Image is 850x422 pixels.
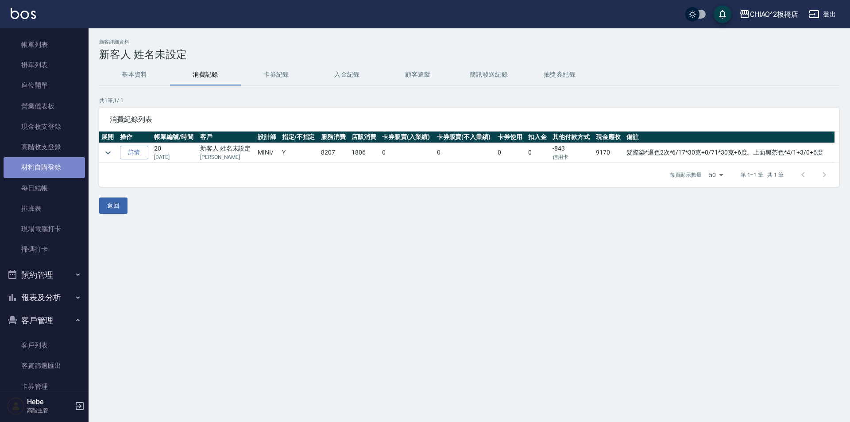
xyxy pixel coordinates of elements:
button: save [714,5,731,23]
a: 掛單列表 [4,55,85,75]
button: 客戶管理 [4,309,85,332]
img: Person [7,397,25,415]
td: 新客人 姓名未設定 [198,143,256,163]
a: 材料自購登錄 [4,157,85,178]
span: 消費紀錄列表 [110,115,829,124]
button: CHIAO^2板橋店 [736,5,802,23]
p: 第 1–1 筆 共 1 筆 [741,171,784,179]
a: 帳單列表 [4,35,85,55]
td: 0 [495,143,526,163]
td: 0 [435,143,496,163]
th: 扣入金 [526,132,550,143]
th: 備註 [624,132,835,143]
button: 報表及分析 [4,286,85,309]
button: 消費記錄 [170,64,241,85]
a: 營業儀表板 [4,96,85,116]
th: 卡券販賣(入業績) [380,132,434,143]
td: 1806 [349,143,380,163]
td: 20 [152,143,197,163]
p: [PERSON_NAME] [200,153,254,161]
th: 展開 [99,132,118,143]
button: 簡訊發送紀錄 [453,64,524,85]
button: 抽獎券紀錄 [524,64,595,85]
th: 指定/不指定 [280,132,319,143]
td: 0 [380,143,434,163]
td: Y [280,143,319,163]
th: 帳單編號/時間 [152,132,197,143]
a: 詳情 [120,146,148,159]
div: CHIAO^2板橋店 [750,9,799,20]
a: 現金收支登錄 [4,116,85,137]
img: Logo [11,8,36,19]
th: 設計師 [255,132,279,143]
button: 登出 [805,6,839,23]
th: 卡券使用 [495,132,526,143]
p: 信用卡 [552,153,591,161]
td: MINI / [255,143,279,163]
a: 客戶列表 [4,335,85,356]
td: 8207 [319,143,349,163]
button: 顧客追蹤 [382,64,453,85]
button: 基本資料 [99,64,170,85]
th: 服務消費 [319,132,349,143]
td: -843 [550,143,594,163]
div: 50 [705,163,726,187]
a: 每日結帳 [4,178,85,198]
th: 客戶 [198,132,256,143]
th: 現金應收 [594,132,624,143]
td: 髮際染*退色2次*6/17*30克+0/71*30克+6度。上面黑茶色*4/1+3/0+6度 [624,143,835,163]
p: 高階主管 [27,407,72,414]
a: 座位開單 [4,75,85,96]
button: 返回 [99,197,127,214]
h5: Hebe [27,398,72,407]
button: 卡券紀錄 [241,64,312,85]
h2: 顧客詳細資料 [99,39,839,45]
td: 0 [526,143,550,163]
p: [DATE] [154,153,195,161]
th: 店販消費 [349,132,380,143]
p: 共 1 筆, 1 / 1 [99,97,839,105]
p: 每頁顯示數量 [670,171,702,179]
a: 高階收支登錄 [4,137,85,157]
th: 操作 [118,132,152,143]
a: 現場電腦打卡 [4,219,85,239]
a: 排班表 [4,198,85,219]
td: 9170 [594,143,624,163]
a: 客資篩選匯出 [4,356,85,376]
button: expand row [101,146,115,159]
h3: 新客人 姓名未設定 [99,48,839,61]
a: 卡券管理 [4,376,85,397]
button: 預約管理 [4,263,85,286]
button: 入金紀錄 [312,64,382,85]
th: 卡券販賣(不入業績) [435,132,496,143]
a: 掃碼打卡 [4,239,85,259]
th: 其他付款方式 [550,132,594,143]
